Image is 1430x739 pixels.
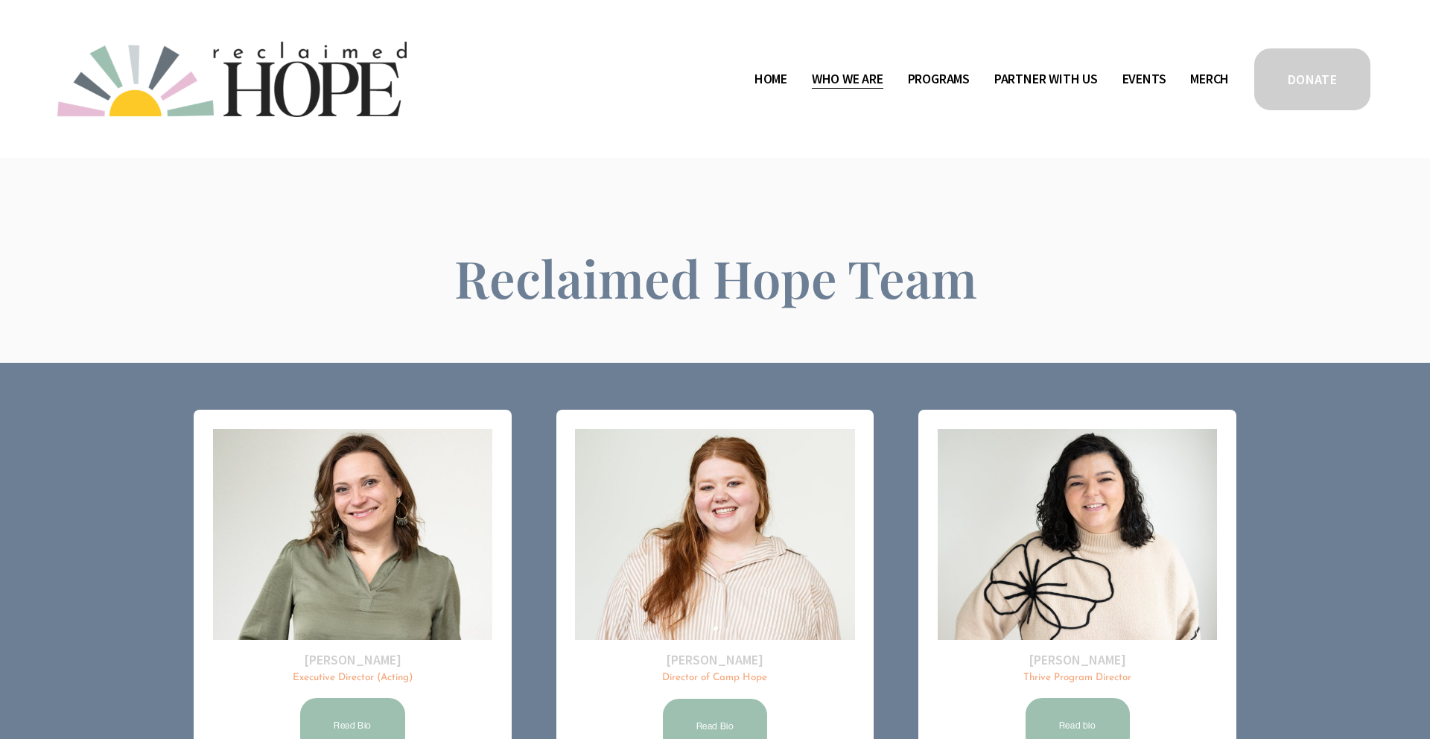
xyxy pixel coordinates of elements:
[812,67,883,91] a: folder dropdown
[938,671,1217,685] p: Thrive Program Director
[213,671,492,685] p: Executive Director (Acting)
[908,67,970,91] a: folder dropdown
[575,651,854,668] h2: [PERSON_NAME]
[908,69,970,90] span: Programs
[994,69,1098,90] span: Partner With Us
[57,42,407,117] img: Reclaimed Hope Initiative
[1122,67,1166,91] a: Events
[938,651,1217,668] h2: [PERSON_NAME]
[575,671,854,685] p: Director of Camp Hope
[1252,46,1373,112] a: DONATE
[213,651,492,668] h2: [PERSON_NAME]
[1190,67,1229,91] a: Merch
[994,67,1098,91] a: folder dropdown
[812,69,883,90] span: Who We Are
[454,244,977,311] span: Reclaimed Hope Team
[754,67,787,91] a: Home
